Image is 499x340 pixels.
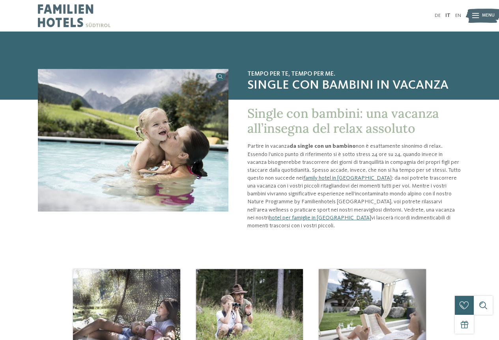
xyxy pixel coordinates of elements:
a: EN [455,13,461,18]
span: Single con bambini: una vacanza all’insegna del relax assoluto [247,105,439,136]
span: Tempo per te, tempo per me. [247,71,461,78]
span: Single con bambini in vacanza [247,78,461,93]
span: Menu [482,13,495,19]
a: DE [435,13,441,18]
a: hotel per famiglie in [GEOGRAPHIC_DATA] [269,215,371,221]
a: family hotel in [GEOGRAPHIC_DATA] [303,175,392,181]
img: Single con bambini in vacanza: relax puro [38,69,228,212]
p: Partire in vacanza non è esattamente sinonimo di relax. Essendo l’unico punto di riferimento si è... [247,142,461,230]
strong: da single con un bambino [290,143,356,149]
a: IT [445,13,450,18]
